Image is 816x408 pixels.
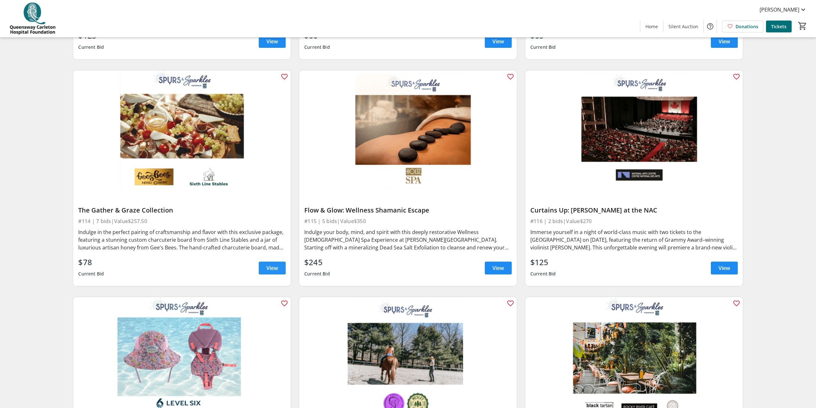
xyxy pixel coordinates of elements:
img: The Gather & Graze Collection [73,70,291,193]
button: Cart [797,20,808,32]
div: Current Bid [530,268,556,280]
span: Silent Auction [669,23,698,30]
div: $125 [530,256,556,268]
span: View [266,38,278,45]
a: View [485,35,512,48]
mat-icon: favorite_outline [281,73,288,81]
mat-icon: favorite_outline [733,299,740,307]
img: Curtains Up: Hahn at the NAC [525,70,743,193]
span: Donations [736,23,758,30]
button: [PERSON_NAME] [754,4,812,15]
div: Current Bid [304,41,330,53]
div: The Gather & Graze Collection [78,206,286,214]
span: View [492,264,504,272]
button: Help [704,20,717,33]
a: Tickets [766,21,792,32]
span: View [719,38,730,45]
a: Silent Auction [663,21,703,32]
div: Indulge your body, mind, and spirit with this deeply restorative Wellness [DEMOGRAPHIC_DATA] Spa ... [304,228,512,251]
span: Home [645,23,658,30]
a: View [259,35,286,48]
img: Flow & Glow: Wellness Shamanic Escape [299,70,517,193]
div: #114 | 7 bids | Value $257.50 [78,217,286,226]
div: $78 [78,256,104,268]
span: [PERSON_NAME] [760,6,799,13]
div: $245 [304,256,330,268]
a: Donations [722,21,763,32]
span: View [266,264,278,272]
a: View [711,262,738,274]
div: Current Bid [78,41,104,53]
div: Current Bid [304,268,330,280]
span: View [492,38,504,45]
div: #115 | 5 bids | Value $350 [304,217,512,226]
mat-icon: favorite_outline [507,299,514,307]
span: Tickets [771,23,787,30]
a: Home [640,21,663,32]
img: QCH Foundation's Logo [4,3,61,35]
mat-icon: favorite_outline [507,73,514,81]
a: View [259,262,286,274]
div: Current Bid [530,41,556,53]
div: Curtains Up: [PERSON_NAME] at the NAC [530,206,738,214]
a: View [711,35,738,48]
span: View [719,264,730,272]
div: Immerse yourself in a night of world-class music with two tickets to the [GEOGRAPHIC_DATA] on [DA... [530,228,738,251]
div: Flow & Glow: Wellness Shamanic Escape [304,206,512,214]
div: Indulge in the perfect pairing of craftsmanship and flavor with this exclusive package, featuring... [78,228,286,251]
div: #116 | 2 bids | Value $270 [530,217,738,226]
mat-icon: favorite_outline [733,73,740,81]
a: View [485,262,512,274]
mat-icon: favorite_outline [281,299,288,307]
div: Current Bid [78,268,104,280]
